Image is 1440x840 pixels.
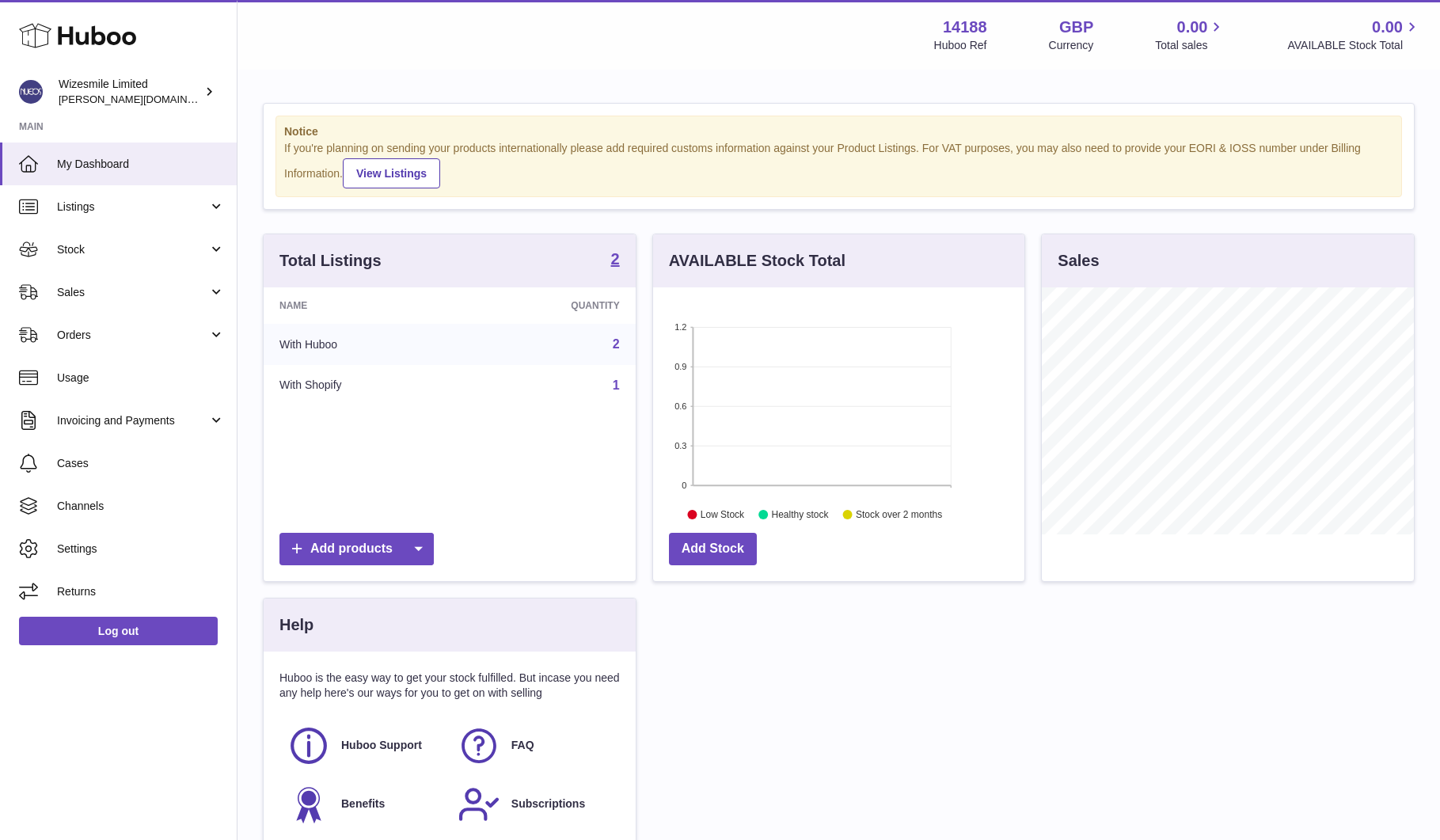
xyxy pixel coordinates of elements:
[279,614,313,636] h3: Help
[287,783,442,826] a: Benefits
[287,724,442,767] a: Huboo Support
[701,509,745,520] text: Low Stock
[57,157,225,172] span: My Dashboard
[1177,17,1208,38] span: 0.00
[674,362,686,371] text: 0.9
[19,617,218,645] a: Log out
[1287,38,1421,53] span: AVAILABLE Stock Total
[59,77,201,107] div: Wizesmile Limited
[284,124,1393,139] strong: Notice
[57,542,225,557] span: Settings
[57,242,208,257] span: Stock
[669,533,757,565] a: Add Stock
[279,533,434,565] a: Add products
[1287,17,1421,53] a: 0.00 AVAILABLE Stock Total
[943,17,987,38] strong: 14188
[458,783,612,826] a: Subscriptions
[674,322,686,332] text: 1.2
[682,481,686,490] text: 0
[279,250,382,272] h3: Total Listings
[458,724,612,767] a: FAQ
[57,584,225,599] span: Returns
[856,509,942,520] text: Stock over 2 months
[57,200,208,215] span: Listings
[264,365,464,406] td: With Shopify
[613,378,620,392] a: 1
[279,671,620,701] p: Huboo is the easy way to get your stock fulfilled. But incase you need any help here's our ways f...
[1058,250,1099,272] h3: Sales
[284,141,1393,188] div: If you're planning on sending your products internationally please add required customs informati...
[57,499,225,514] span: Channels
[264,324,464,365] td: With Huboo
[57,413,208,428] span: Invoicing and Payments
[1155,17,1225,53] a: 0.00 Total sales
[611,251,620,270] a: 2
[57,285,208,300] span: Sales
[341,796,385,811] span: Benefits
[264,287,464,324] th: Name
[934,38,987,53] div: Huboo Ref
[611,251,620,267] strong: 2
[1372,17,1403,38] span: 0.00
[464,287,635,324] th: Quantity
[57,456,225,471] span: Cases
[59,93,400,105] span: [PERSON_NAME][DOMAIN_NAME][EMAIL_ADDRESS][DOMAIN_NAME]
[613,337,620,351] a: 2
[57,371,225,386] span: Usage
[674,441,686,450] text: 0.3
[1059,17,1093,38] strong: GBP
[511,738,534,753] span: FAQ
[19,80,43,104] img: adrian.land@nueos.com
[341,738,422,753] span: Huboo Support
[57,328,208,343] span: Orders
[674,401,686,411] text: 0.6
[771,509,829,520] text: Healthy stock
[1049,38,1094,53] div: Currency
[669,250,845,272] h3: AVAILABLE Stock Total
[343,158,440,188] a: View Listings
[511,796,585,811] span: Subscriptions
[1155,38,1225,53] span: Total sales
